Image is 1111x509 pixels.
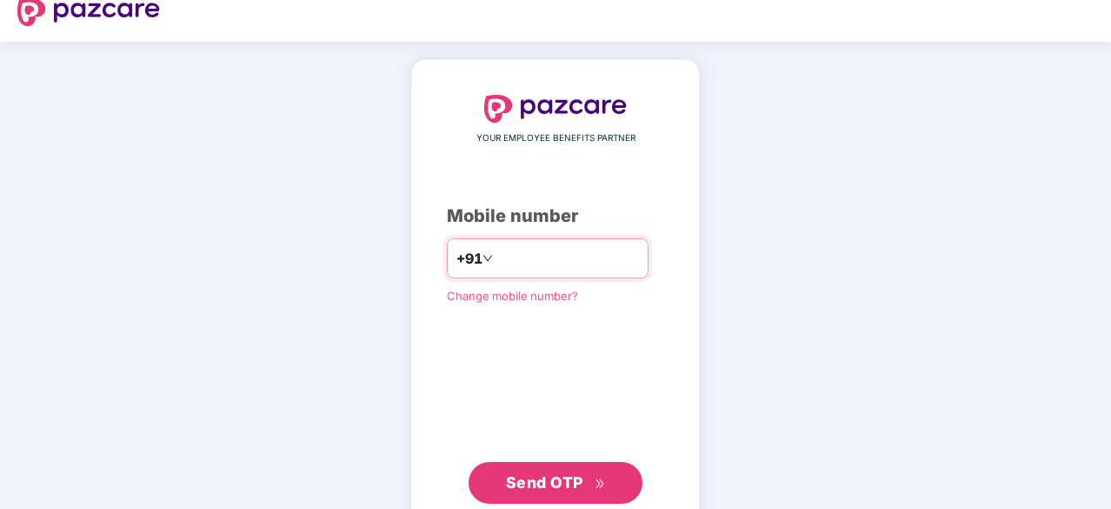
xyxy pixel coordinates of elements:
span: double-right [595,479,606,490]
a: Change mobile number? [447,289,578,303]
img: logo [484,95,627,123]
span: YOUR EMPLOYEE BENEFITS PARTNER [476,131,635,145]
span: Send OTP [506,473,583,492]
div: Mobile number [447,203,664,230]
button: Send OTPdouble-right [469,462,642,504]
span: +91 [456,248,482,270]
span: down [482,253,493,264]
